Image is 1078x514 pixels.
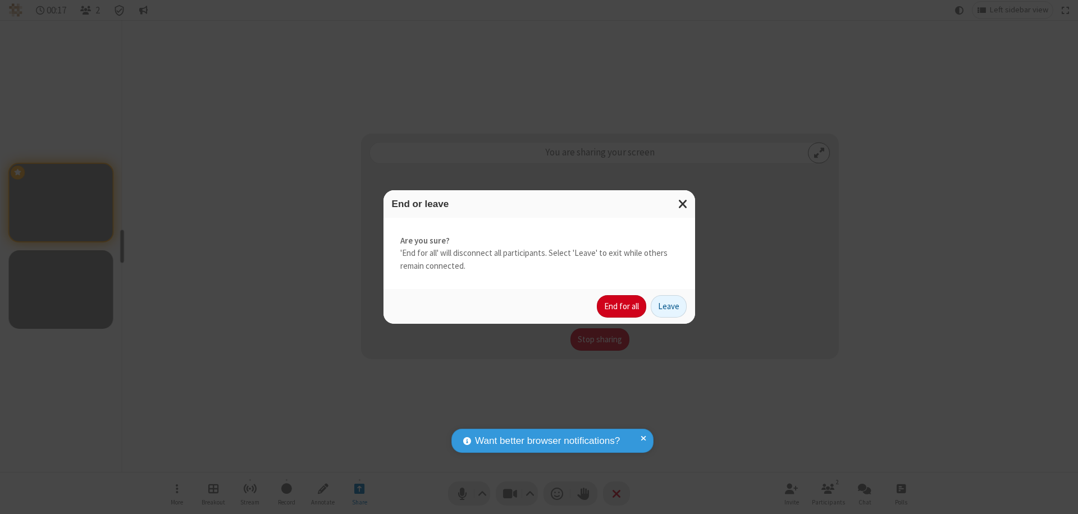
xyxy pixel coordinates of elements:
[597,295,646,318] button: End for all
[475,434,620,448] span: Want better browser notifications?
[400,235,678,247] strong: Are you sure?
[392,199,687,209] h3: End or leave
[651,295,687,318] button: Leave
[383,218,695,290] div: 'End for all' will disconnect all participants. Select 'Leave' to exit while others remain connec...
[672,190,695,218] button: Close modal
